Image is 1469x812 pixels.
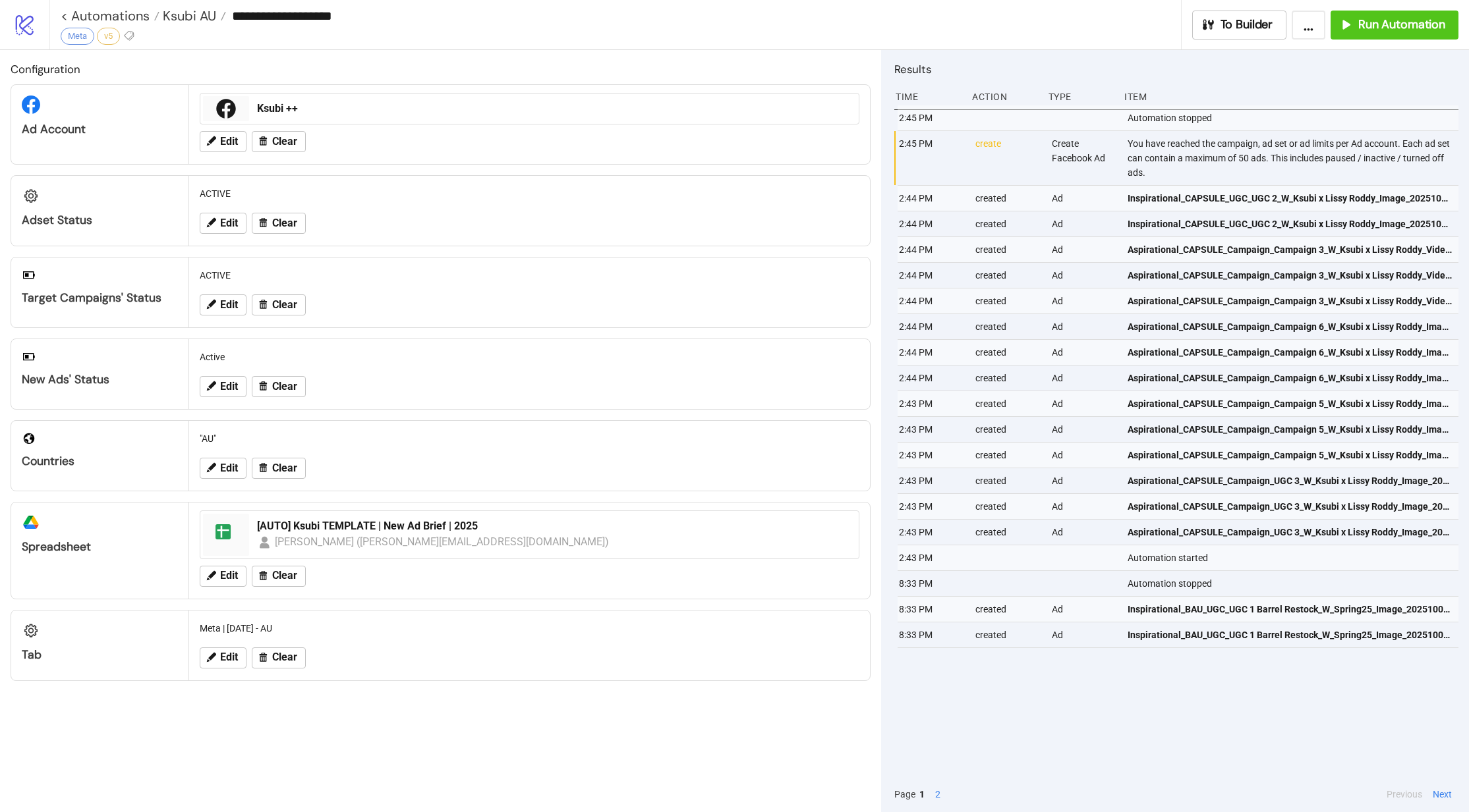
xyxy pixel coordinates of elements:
[898,571,965,596] div: 8:33 PM
[1126,105,1462,130] div: Automation stopped
[1051,186,1118,211] div: Ad
[1128,628,1453,642] span: Inspirational_BAU_UGC_UGC 1 Barrel Restock_W_Spring25_Image_20251003_AU
[974,391,1041,416] div: created
[898,186,965,211] div: 2:44 PM
[1221,17,1273,32] span: To Builder
[898,494,965,519] div: 2:43 PM
[220,570,238,582] span: Edit
[1051,622,1118,647] div: Ad
[61,9,159,22] a: < Automations
[194,426,865,451] div: "AU"
[200,131,246,152] button: Edit
[11,61,871,78] h2: Configuration
[1051,288,1118,313] div: Ad
[220,462,238,474] span: Edit
[1128,268,1453,283] span: Aspirational_CAPSULE_Campaign_Campaign 3_W_Ksubi x Lissy Roddy_Video_20251009_AU
[159,9,226,22] a: Ksubi AU
[22,647,178,663] div: Tab
[252,131,306,152] button: Clear
[1128,443,1453,468] a: Aspirational_CAPSULE_Campaign_Campaign 5_W_Ksubi x Lissy Roddy_Image_20251009_AU
[898,443,965,468] div: 2:43 PM
[252,647,306,668] button: Clear
[1051,443,1118,468] div: Ad
[1128,186,1453,211] a: Inspirational_CAPSULE_UGC_UGC 2_W_Ksubi x Lissy Roddy_Image_20251009_AU
[974,417,1041,442] div: created
[898,237,965,262] div: 2:44 PM
[894,787,915,801] span: Page
[898,597,965,622] div: 8:33 PM
[898,314,965,339] div: 2:44 PM
[974,597,1041,622] div: created
[1051,391,1118,416] div: Ad
[159,7,216,24] span: Ksubi AU
[1128,345,1453,360] span: Aspirational_CAPSULE_Campaign_Campaign 6_W_Ksubi x Lissy Roddy_Image_20251009_AU
[1128,622,1453,647] a: Inspirational_BAU_UGC_UGC 1 Barrel Restock_W_Spring25_Image_20251003_AU
[931,787,944,801] button: 2
[1051,365,1118,391] div: Ad
[1051,340,1118,365] div: Ad
[974,365,1041,391] div: created
[22,539,178,555] div: Spreadsheet
[194,344,865,369] div: Active
[220,651,238,663] span: Edit
[200,376,246,397] button: Edit
[1128,314,1453,339] a: Aspirational_CAPSULE_Campaign_Campaign 6_W_Ksubi x Lissy Roddy_Image_20251009_AU
[974,494,1041,519] div: created
[272,381,297,392] span: Clear
[1128,242,1453,257] span: Aspirational_CAPSULE_Campaign_Campaign 3_W_Ksubi x Lissy Roddy_Video_20251009_AU
[898,340,965,365] div: 2:44 PM
[22,454,178,469] div: Countries
[898,263,965,288] div: 2:44 PM
[97,28,120,45] div: v5
[1128,391,1453,416] a: Aspirational_CAPSULE_Campaign_Campaign 5_W_Ksubi x Lissy Roddy_Image_20251009_AU
[898,468,965,493] div: 2:43 PM
[1128,602,1453,616] span: Inspirational_BAU_UGC_UGC 1 Barrel Restock_W_Spring25_Image_20251003_AU
[252,294,306,315] button: Clear
[272,570,297,582] span: Clear
[61,28,94,45] div: Meta
[1292,11,1325,40] button: ...
[1128,494,1453,519] a: Aspirational_CAPSULE_Campaign_UGC 3_W_Ksubi x Lissy Roddy_Image_20251009_AU
[898,520,965,545] div: 2:43 PM
[275,533,610,550] div: [PERSON_NAME] ([PERSON_NAME][EMAIL_ADDRESS][DOMAIN_NAME])
[194,616,865,641] div: Meta | [DATE] - AU
[974,211,1041,236] div: created
[894,84,962,109] div: Time
[1128,468,1453,493] a: Aspirational_CAPSULE_Campaign_UGC 3_W_Ksubi x Lissy Roddy_Image_20251009_AU
[898,131,965,185] div: 2:45 PM
[1126,571,1462,596] div: Automation stopped
[1358,17,1445,32] span: Run Automation
[1429,787,1456,801] button: Next
[1051,314,1118,339] div: Ad
[257,519,851,533] div: [AUTO] Ksubi TEMPLATE | New Ad Brief | 2025
[974,314,1041,339] div: created
[1128,422,1453,437] span: Aspirational_CAPSULE_Campaign_Campaign 5_W_Ksubi x Lissy Roddy_Image_20251009_AU
[894,61,1458,78] h2: Results
[252,376,306,397] button: Clear
[1128,319,1453,334] span: Aspirational_CAPSULE_Campaign_Campaign 6_W_Ksubi x Lissy Roddy_Image_20251009_AU
[1128,417,1453,442] a: Aspirational_CAPSULE_Campaign_Campaign 5_W_Ksubi x Lissy Roddy_Image_20251009_AU
[1051,468,1118,493] div: Ad
[971,84,1038,109] div: Action
[220,381,238,392] span: Edit
[1128,371,1453,385] span: Aspirational_CAPSULE_Campaign_Campaign 6_W_Ksubi x Lissy Roddy_Image_20251009_AU
[272,651,297,663] span: Clear
[22,290,178,306] div: Target Campaigns' Status
[898,288,965,313] div: 2:44 PM
[257,101,851,116] div: Ksubi ++
[898,391,965,416] div: 2:43 PM
[1128,474,1453,488] span: Aspirational_CAPSULE_Campaign_UGC 3_W_Ksubi x Lissy Roddy_Image_20251009_AU
[220,299,238,311] span: Edit
[898,417,965,442] div: 2:43 PM
[974,288,1041,313] div: created
[1051,520,1118,545] div: Ad
[1128,217,1453,231] span: Inspirational_CAPSULE_UGC_UGC 2_W_Ksubi x Lissy Roddy_Image_20251009_AU
[1128,211,1453,236] a: Inspirational_CAPSULE_UGC_UGC 2_W_Ksubi x Lissy Roddy_Image_20251009_AU
[974,468,1041,493] div: created
[898,105,965,130] div: 2:45 PM
[1128,191,1453,205] span: Inspirational_CAPSULE_UGC_UGC 2_W_Ksubi x Lissy Roddy_Image_20251009_AU
[272,217,297,229] span: Clear
[1128,294,1453,308] span: Aspirational_CAPSULE_Campaign_Campaign 3_W_Ksubi x Lissy Roddy_Video_20251009_AU
[1128,597,1453,622] a: Inspirational_BAU_UGC_UGC 1 Barrel Restock_W_Spring25_Image_20251003_AU
[272,462,297,474] span: Clear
